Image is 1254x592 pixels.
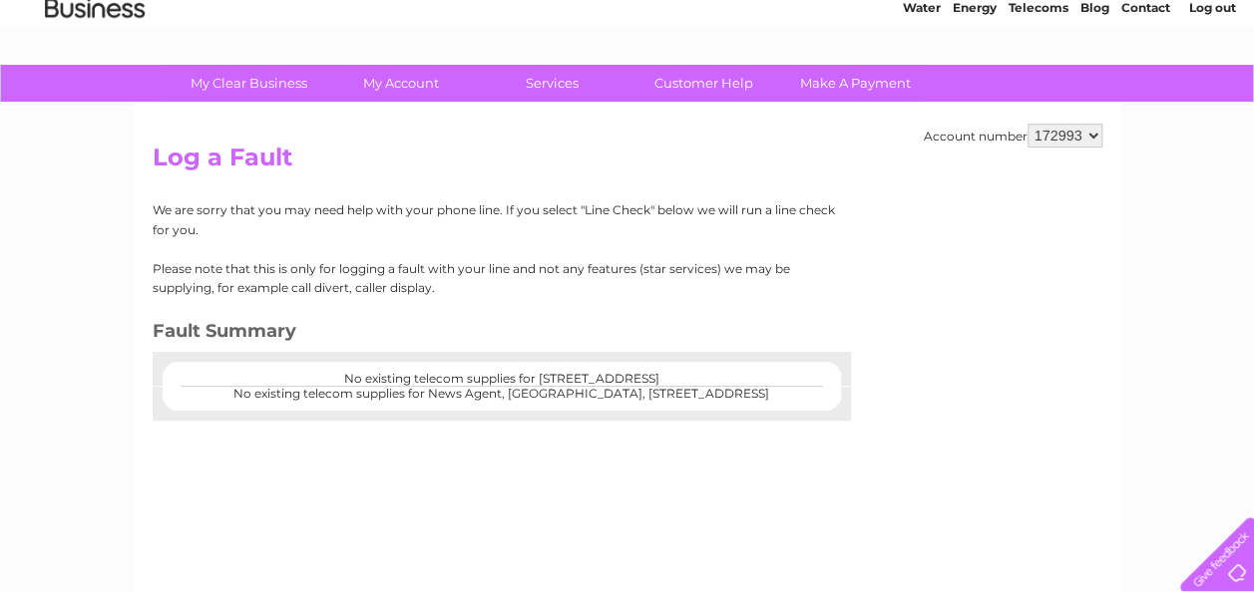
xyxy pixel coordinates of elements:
img: logo.png [44,52,146,113]
p: Please note that this is only for logging a fault with your line and not any features (star servi... [153,259,836,297]
h2: Log a Fault [153,144,1102,181]
a: Telecoms [1009,85,1068,100]
a: Log out [1188,85,1235,100]
center: No existing telecom supplies for [STREET_ADDRESS] [183,372,821,386]
a: Water [903,85,941,100]
a: My Account [318,65,483,102]
a: Make A Payment [773,65,938,102]
a: Contact [1121,85,1170,100]
a: Blog [1080,85,1109,100]
p: We are sorry that you may need help with your phone line. If you select "Line Check" below we wil... [153,200,836,238]
a: 0333 014 3131 [878,10,1016,35]
a: Services [470,65,634,102]
a: Customer Help [622,65,786,102]
a: Energy [953,85,997,100]
a: My Clear Business [167,65,331,102]
h3: Fault Summary [153,317,836,352]
div: Clear Business is a trading name of Verastar Limited (registered in [GEOGRAPHIC_DATA] No. 3667643... [157,11,1099,97]
div: Account number [924,124,1102,148]
center: No existing telecom supplies for News Agent, [GEOGRAPHIC_DATA], [STREET_ADDRESS] [183,387,821,401]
